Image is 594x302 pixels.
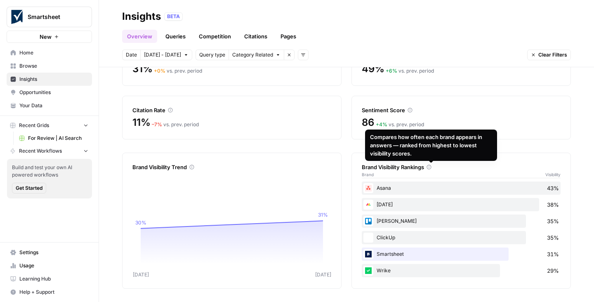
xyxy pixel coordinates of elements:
[545,171,561,178] span: Visibility
[154,68,165,74] span: + 0 %
[239,30,272,43] a: Citations
[362,106,561,114] div: Sentiment Score
[133,271,149,278] tspan: [DATE]
[276,30,301,43] a: Pages
[15,132,92,145] a: For Review | AI Search
[19,249,88,256] span: Settings
[132,116,150,129] span: 11%
[362,198,561,211] div: [DATE]
[362,171,374,178] span: Brand
[363,233,373,243] img: e49ksheoddnm0r4mphetc37pii0m
[547,250,559,258] span: 31%
[19,102,88,109] span: Your Data
[547,201,559,209] span: 38%
[7,119,92,132] button: Recent Grids
[19,75,88,83] span: Insights
[7,7,92,27] button: Workspace: Smartsheet
[28,134,88,142] span: For Review | AI Search
[160,30,191,43] a: Queries
[144,51,181,59] span: [DATE] - [DATE]
[122,10,161,23] div: Insights
[362,116,374,129] span: 86
[362,182,561,195] div: Asana
[7,285,92,299] button: Help + Support
[7,73,92,86] a: Insights
[363,183,373,193] img: li8d5ttnro2voqnqabfqcnxcmgof
[376,121,387,127] span: + 4 %
[122,30,157,43] a: Overview
[19,122,49,129] span: Recent Grids
[386,67,434,75] div: vs. prev. period
[140,50,192,60] button: [DATE] - [DATE]
[547,234,559,242] span: 35%
[386,68,397,74] span: + 6 %
[318,212,328,218] tspan: 31%
[315,271,331,278] tspan: [DATE]
[7,46,92,59] a: Home
[363,216,373,226] img: dsapf59eflvgghzeeaxzhlzx3epe
[126,51,137,59] span: Date
[194,30,236,43] a: Competition
[547,184,559,192] span: 43%
[28,13,78,21] span: Smartsheet
[362,231,561,244] div: ClickUp
[7,246,92,259] a: Settings
[19,262,88,269] span: Usage
[19,275,88,283] span: Learning Hub
[363,200,373,210] img: j0006o4w6wdac5z8yzb60vbgsr6k
[7,259,92,272] a: Usage
[376,121,424,128] div: vs. prev. period
[363,249,373,259] img: 5cuav38ea7ik6bml9bibikyvs1ka
[232,51,273,59] span: Category Related
[229,50,284,60] button: Category Related
[7,99,92,112] a: Your Data
[19,288,88,296] span: Help + Support
[7,145,92,157] button: Recent Workflows
[363,266,373,276] img: 38hturkwgamgyxz8tysiotw05f3x
[154,67,202,75] div: vs. prev. period
[7,272,92,285] a: Learning Hub
[19,147,62,155] span: Recent Workflows
[164,12,183,21] div: BETA
[19,62,88,70] span: Browse
[362,163,561,171] div: Brand Visibility Rankings
[9,9,24,24] img: Smartsheet Logo
[547,267,559,275] span: 29%
[7,59,92,73] a: Browse
[7,86,92,99] a: Opportunities
[19,89,88,96] span: Opportunities
[199,51,225,59] span: Query type
[132,62,152,75] span: 31%
[152,121,199,128] div: vs. prev. period
[16,184,42,192] span: Get Started
[362,215,561,228] div: [PERSON_NAME]
[547,217,559,225] span: 35%
[19,49,88,57] span: Home
[40,33,52,41] span: New
[12,183,46,193] button: Get Started
[527,50,571,60] button: Clear Filters
[12,164,87,179] span: Build and test your own AI powered workflows
[7,31,92,43] button: New
[132,106,331,114] div: Citation Rate
[135,219,146,226] tspan: 30%
[362,248,561,261] div: Smartsheet
[362,62,384,75] span: 49%
[538,51,567,59] span: Clear Filters
[362,264,561,277] div: Wrike
[132,163,331,171] div: Brand Visibility Trend
[152,121,162,127] span: – 7 %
